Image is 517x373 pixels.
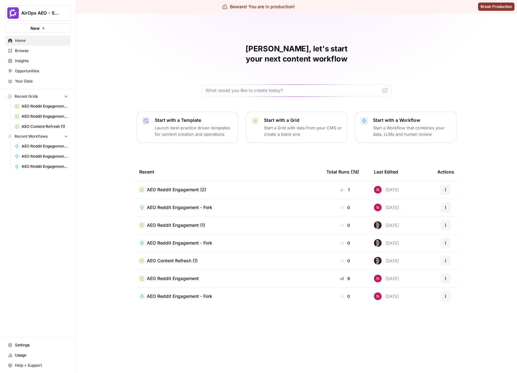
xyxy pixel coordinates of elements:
div: [DATE] [374,186,399,193]
a: AEO Reddit Engagement - Fork [139,293,316,299]
span: Recent Workflows [15,134,48,139]
a: AEO Reddit Engagement (2) [139,186,316,193]
span: AEO Reddit Engagement [147,275,199,282]
button: Start with a TemplateLaunch best-practice driven templates for content creation and operations [137,112,238,143]
div: 0 [326,293,364,299]
a: AEO Content Refresh (1) [139,258,316,264]
img: AirOps AEO - Single Brand (Gong) Logo [7,7,19,19]
button: Help + Support [5,360,71,370]
div: [DATE] [374,257,399,265]
img: ldmwv53b2lcy2toudj0k1c5n5o6j [374,257,382,265]
a: AEO Reddit Engagement - Fork [12,151,71,161]
a: Usage [5,350,71,360]
button: New [5,23,71,33]
img: ldmwv53b2lcy2toudj0k1c5n5o6j [374,239,382,247]
p: Start with a Grid [264,117,342,123]
div: 9 [326,275,364,282]
a: AEO Reddit Engagement - Fork [139,240,316,246]
span: AEO Reddit Engagement (2) [147,186,206,193]
a: Opportunities [5,66,71,76]
div: [DATE] [374,221,399,229]
div: 1 [326,186,364,193]
p: Start a Workflow that combines your data, LLMs and human review [373,125,451,137]
div: Last Edited [374,163,398,180]
a: AEO Reddit Engagement - Fork [12,161,71,172]
span: Insights [15,58,68,64]
span: Home [15,38,68,43]
div: 0 [326,258,364,264]
a: Your Data [5,76,71,86]
button: Break Production [478,3,514,11]
button: Workspace: AirOps AEO - Single Brand (Gong) [5,5,71,21]
span: Your Data [15,78,68,84]
a: Settings [5,340,71,350]
span: AEO Reddit Engagement - Fork [22,143,68,149]
span: AirOps AEO - Single Brand (Gong) [21,10,60,16]
input: What would you like to create today? [206,87,380,94]
div: Actions [437,163,454,180]
span: AEO Reddit Engagement (1) [147,222,205,228]
a: AEO Content Refresh (1) [12,121,71,132]
span: AEO Reddit Engagement - Fork [147,240,212,246]
a: Home [5,36,71,46]
span: Opportunities [15,68,68,74]
a: AEO Reddit Engagement [139,275,316,282]
p: Launch best-practice driven templates for content creation and operations [155,125,233,137]
a: AEO Reddit Engagement - Fork [12,141,71,151]
p: Start a Grid with data from your CMS or create a blank one [264,125,342,137]
span: AEO Reddit Engagement - Fork [147,204,212,211]
span: Browse [15,48,68,54]
div: 0 [326,222,364,228]
div: [DATE] [374,275,399,282]
div: [DATE] [374,204,399,211]
a: AEO Reddit Engagement (1) [12,111,71,121]
span: AEO Reddit Engagement (1) [22,114,68,119]
span: Settings [15,342,68,348]
button: Start with a GridStart a Grid with data from your CMS or create a blank one [246,112,347,143]
span: Usage [15,352,68,358]
img: ldmwv53b2lcy2toudj0k1c5n5o6j [374,221,382,229]
div: [DATE] [374,292,399,300]
div: Beware! You are in production! [222,3,295,10]
div: 0 [326,204,364,211]
button: Recent Grids [5,92,71,101]
img: 809rsgs8fojgkhnibtwc28oh1nli [374,186,382,193]
div: [DATE] [374,239,399,247]
button: Start with a WorkflowStart a Workflow that combines your data, LLMs and human review [355,112,456,143]
span: Break Production [481,4,512,10]
span: AEO Reddit Engagement - Fork [22,164,68,169]
a: AEO Reddit Engagement (2) [12,101,71,111]
span: New [30,25,40,31]
img: 809rsgs8fojgkhnibtwc28oh1nli [374,292,382,300]
a: Browse [5,46,71,56]
a: Insights [5,56,71,66]
a: AEO Reddit Engagement - Fork [139,204,316,211]
span: Help + Support [15,363,68,368]
a: AEO Reddit Engagement (1) [139,222,316,228]
div: Recent [139,163,316,180]
p: Start with a Template [155,117,233,123]
button: Recent Workflows [5,132,71,141]
h1: [PERSON_NAME], let's start your next content workflow [201,44,392,64]
div: 0 [326,240,364,246]
span: AEO Reddit Engagement (2) [22,103,68,109]
span: Recent Grids [15,94,38,99]
span: AEO Content Refresh (1) [147,258,198,264]
div: Total Runs (7d) [326,163,359,180]
span: AEO Content Refresh (1) [22,124,68,129]
span: AEO Reddit Engagement - Fork [147,293,212,299]
img: 809rsgs8fojgkhnibtwc28oh1nli [374,204,382,211]
p: Start with a Workflow [373,117,451,123]
span: AEO Reddit Engagement - Fork [22,154,68,159]
img: 809rsgs8fojgkhnibtwc28oh1nli [374,275,382,282]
